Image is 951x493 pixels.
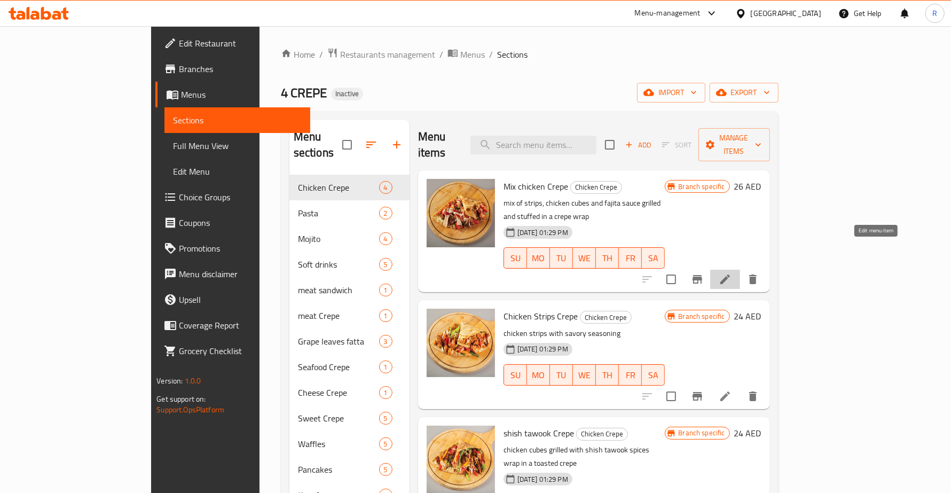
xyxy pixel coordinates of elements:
span: TH [600,251,615,266]
span: TU [554,367,569,383]
div: items [379,207,392,220]
span: 1 [380,311,392,321]
a: Edit menu item [719,390,732,403]
span: Grape leaves fatta [298,335,379,348]
div: Inactive [331,88,363,100]
div: Pancakes [298,463,379,476]
a: Edit Menu [164,159,310,184]
button: Add [621,137,655,153]
span: TU [554,251,569,266]
span: [DATE] 01:29 PM [513,344,572,354]
span: meat sandwich [298,284,379,296]
button: TH [596,247,619,269]
div: items [379,437,392,450]
span: Promotions [179,242,301,255]
button: export [710,83,779,103]
div: Soft drinks [298,258,379,271]
a: Full Menu View [164,133,310,159]
span: WE [577,367,592,383]
span: Branch specific [674,428,729,438]
span: 1 [380,285,392,295]
div: Sweet Crepe5 [289,405,410,431]
div: Soft drinks5 [289,252,410,277]
span: TH [600,367,615,383]
a: Edit Restaurant [155,30,310,56]
div: items [379,284,392,296]
span: Branch specific [674,182,729,192]
img: Chicken Strips Crepe [427,309,495,377]
button: SU [504,364,527,386]
span: Coverage Report [179,319,301,332]
span: Select section first [655,137,698,153]
span: SA [646,251,661,266]
span: 1 [380,362,392,372]
button: TU [550,364,573,386]
span: 5 [380,413,392,424]
div: Menu-management [635,7,701,20]
h2: Menu items [418,129,458,161]
span: Chicken Crepe [580,311,631,324]
input: search [470,136,596,154]
span: FR [623,251,638,266]
div: items [379,232,392,245]
span: 2 [380,208,392,218]
div: Pancakes5 [289,457,410,482]
a: Sections [164,107,310,133]
span: Edit Menu [173,165,301,178]
button: import [637,83,705,103]
div: Seafood Crepe [298,361,379,373]
a: Menus [447,48,485,61]
span: Manage items [707,131,761,158]
a: Restaurants management [327,48,435,61]
div: items [379,361,392,373]
div: Waffles5 [289,431,410,457]
a: Menus [155,82,310,107]
a: Upsell [155,287,310,312]
span: Select to update [660,385,682,408]
button: delete [740,384,766,409]
span: Sections [173,114,301,127]
div: items [379,181,392,194]
button: WE [573,247,596,269]
h6: 26 AED [734,179,761,194]
div: Pasta2 [289,200,410,226]
div: Waffles [298,437,379,450]
span: [DATE] 01:29 PM [513,228,572,238]
span: Inactive [331,89,363,98]
span: Restaurants management [340,48,435,61]
span: Select section [599,134,621,156]
a: Grocery Checklist [155,338,310,364]
div: items [379,309,392,322]
span: Edit Restaurant [179,37,301,50]
button: Add section [384,132,410,158]
img: Mix chicken Crepe [427,179,495,247]
div: Mojito4 [289,226,410,252]
span: Coupons [179,216,301,229]
span: Add item [621,137,655,153]
div: meat sandwich1 [289,277,410,303]
li: / [439,48,443,61]
span: SU [508,367,523,383]
a: Coverage Report [155,312,310,338]
h6: 24 AED [734,309,761,324]
div: Chicken Crepe [298,181,379,194]
span: 5 [380,439,392,449]
span: 5 [380,465,392,475]
span: Get support on: [156,392,206,406]
span: Menus [181,88,301,101]
span: export [718,86,770,99]
div: Grape leaves fatta3 [289,328,410,354]
button: WE [573,364,596,386]
button: SA [642,364,665,386]
span: Chicken Crepe [571,181,622,193]
span: Menu disclaimer [179,268,301,280]
a: Menu disclaimer [155,261,310,287]
span: Branches [179,62,301,75]
button: SA [642,247,665,269]
span: Mix chicken Crepe [504,178,568,194]
span: import [646,86,697,99]
span: Chicken Crepe [577,428,627,440]
span: Select all sections [336,134,358,156]
div: Chicken Crepe4 [289,175,410,200]
button: Branch-specific-item [685,384,710,409]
